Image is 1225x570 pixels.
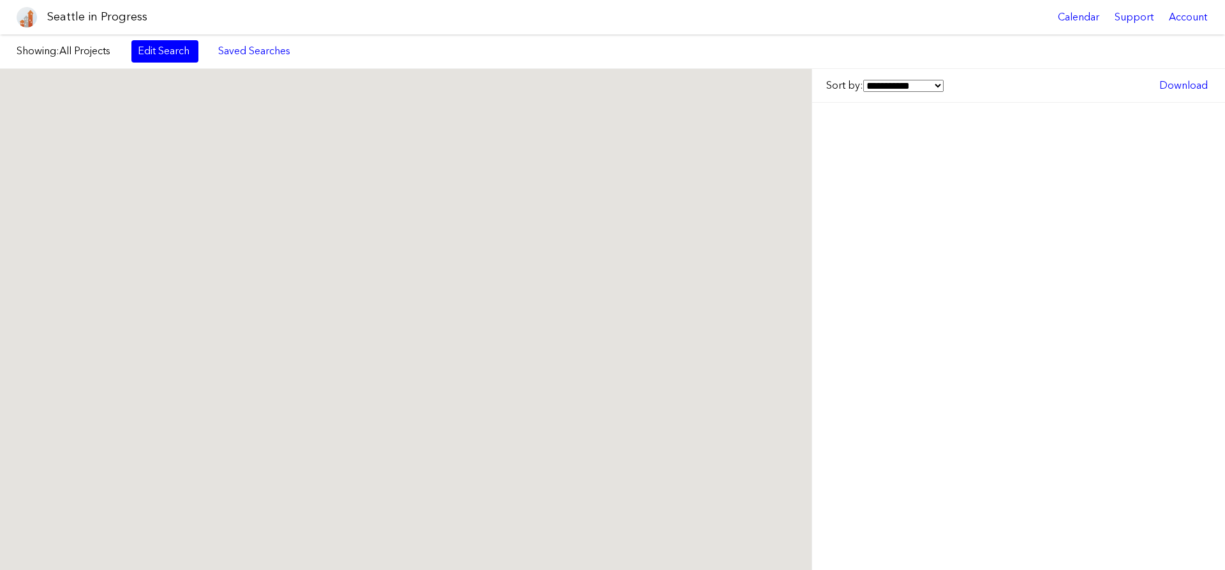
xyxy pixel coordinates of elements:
[1153,75,1214,96] a: Download
[211,40,297,62] a: Saved Searches
[47,9,147,25] h1: Seattle in Progress
[17,44,119,58] label: Showing:
[826,79,944,93] label: Sort by:
[59,45,110,57] span: All Projects
[17,7,37,27] img: favicon-96x96.png
[863,80,944,92] select: Sort by:
[131,40,198,62] a: Edit Search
